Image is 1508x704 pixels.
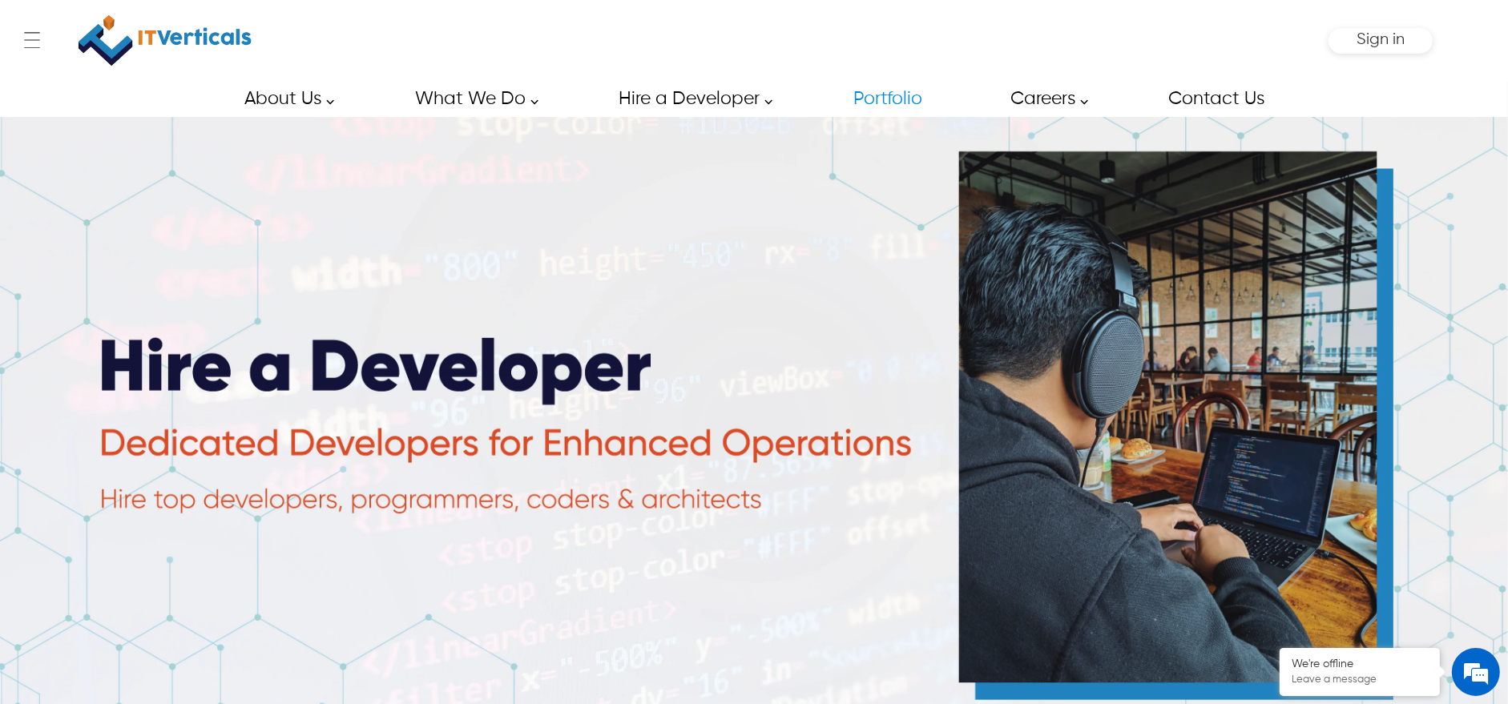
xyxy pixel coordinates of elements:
a: Hire a Developer [600,81,781,117]
a: IT Verticals Inc [75,8,254,73]
img: IT Verticals Inc [79,8,252,73]
a: Portfolio [835,81,939,117]
a: About Us [226,81,343,117]
a: Sign in [1357,36,1405,46]
a: What We Do [397,81,547,117]
span: Sign in [1357,31,1405,48]
a: Careers [992,81,1097,117]
p: Leave a message [1292,674,1428,686]
div: We're offline [1292,658,1428,671]
a: Contact Us [1151,81,1282,117]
